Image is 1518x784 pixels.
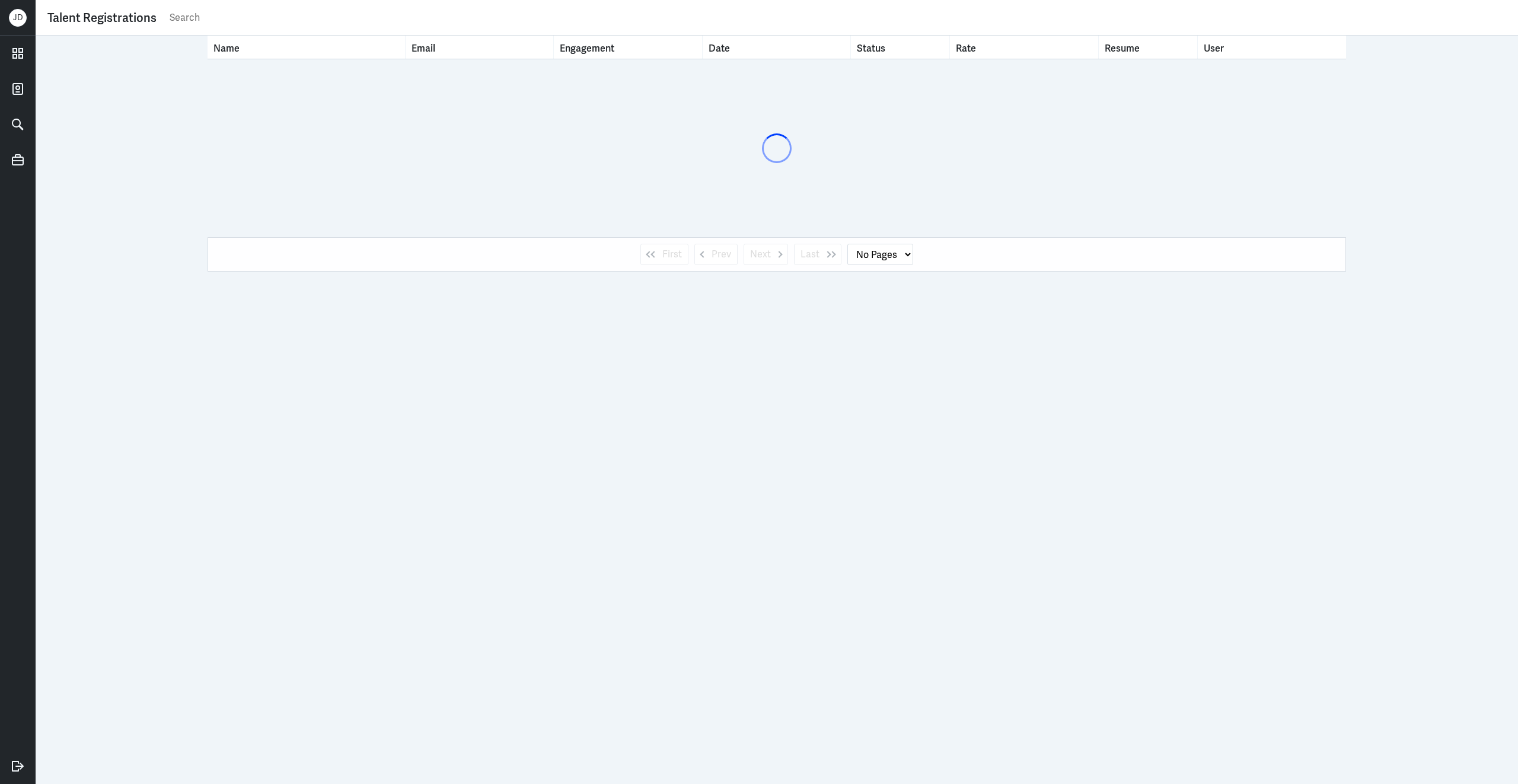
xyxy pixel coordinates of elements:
[554,36,702,59] th: Toggle SortBy
[794,244,841,265] button: Last
[694,244,738,265] button: Prev
[406,36,554,59] th: Toggle SortBy
[712,247,731,262] span: Prev
[801,247,819,262] span: Last
[703,36,851,59] th: Toggle SortBy
[208,36,406,59] th: Toggle SortBy
[662,247,682,262] span: First
[1099,36,1198,59] th: Resume
[640,244,688,265] button: First
[950,36,1098,59] th: Toggle SortBy
[9,9,27,27] div: J D
[750,247,771,262] span: Next
[744,244,788,265] button: Next
[1198,36,1346,59] th: User
[851,36,950,59] th: Toggle SortBy
[47,9,157,27] div: Talent Registrations
[168,9,1506,27] input: Search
